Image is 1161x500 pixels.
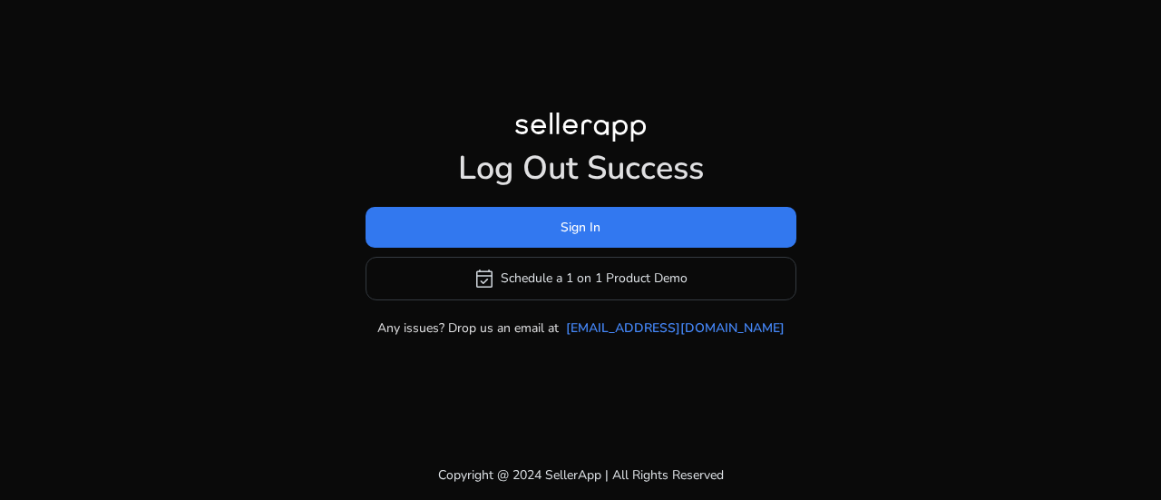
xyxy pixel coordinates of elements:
[366,149,796,188] h1: Log Out Success
[561,218,600,237] span: Sign In
[473,268,495,289] span: event_available
[566,319,785,338] a: [EMAIL_ADDRESS][DOMAIN_NAME]
[377,319,559,338] p: Any issues? Drop us an email at
[366,207,796,248] button: Sign In
[366,257,796,300] button: event_availableSchedule a 1 on 1 Product Demo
